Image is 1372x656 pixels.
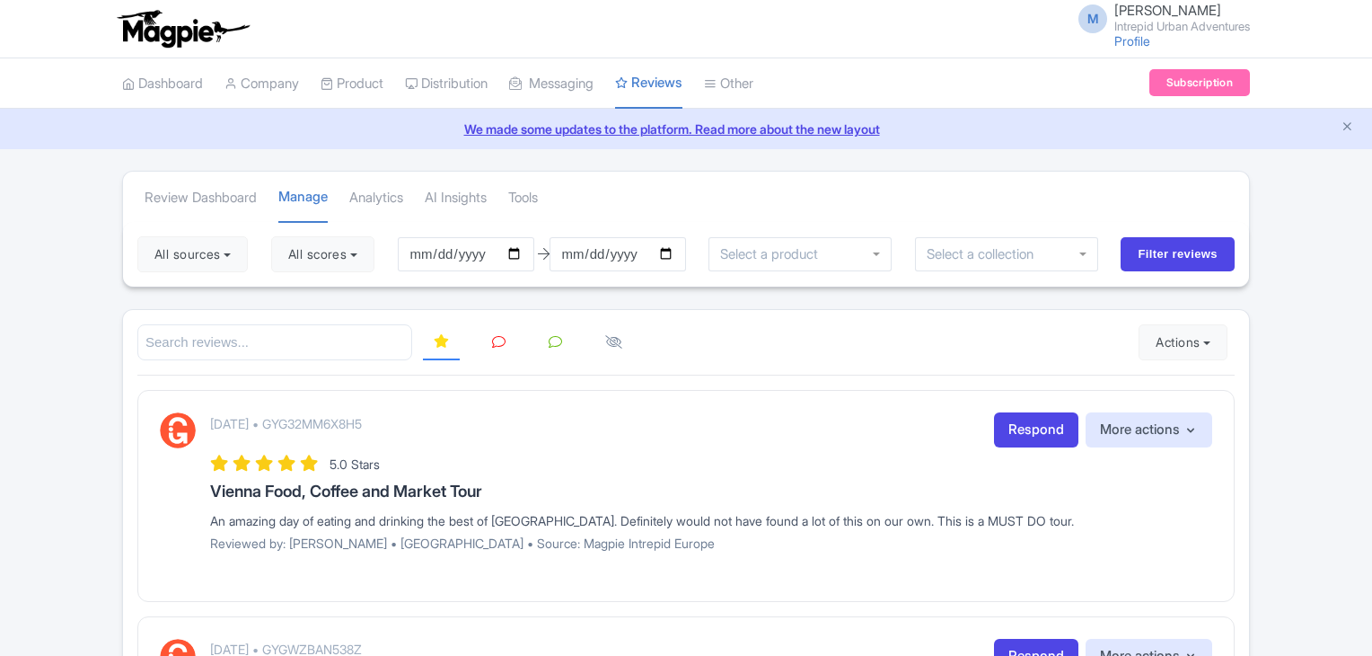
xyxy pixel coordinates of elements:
a: Distribution [405,59,488,109]
input: Select a collection [927,246,1046,262]
button: Close announcement [1341,118,1354,138]
span: M [1078,4,1107,33]
input: Search reviews... [137,324,412,361]
a: We made some updates to the platform. Read more about the new layout [11,120,1361,138]
input: Select a product [720,246,828,262]
a: AI Insights [425,173,487,223]
a: Review Dashboard [145,173,257,223]
p: [DATE] • GYG32MM6X8H5 [210,414,362,433]
a: Other [704,59,753,109]
h3: Vienna Food, Coffee and Market Tour [210,483,1212,501]
a: M [PERSON_NAME] Intrepid Urban Adventures [1068,4,1250,32]
button: All scores [271,236,374,272]
a: Manage [278,173,328,224]
small: Intrepid Urban Adventures [1114,21,1250,32]
img: logo-ab69f6fb50320c5b225c76a69d11143b.png [113,9,252,49]
p: Reviewed by: [PERSON_NAME] • [GEOGRAPHIC_DATA] • Source: Magpie Intrepid Europe [210,534,1212,553]
a: Reviews [615,58,682,110]
span: 5.0 Stars [330,457,380,472]
a: Product [321,59,383,109]
a: Subscription [1149,69,1250,96]
span: [PERSON_NAME] [1114,2,1221,19]
img: GetYourGuide Logo [160,412,196,448]
button: All sources [137,236,248,272]
button: Actions [1139,324,1227,360]
input: Filter reviews [1121,237,1235,271]
a: Dashboard [122,59,203,109]
div: An amazing day of eating and drinking the best of [GEOGRAPHIC_DATA]. Definitely would not have fo... [210,511,1212,530]
a: Respond [994,412,1078,448]
a: Analytics [349,173,403,223]
a: Profile [1114,33,1150,49]
a: Tools [508,173,538,223]
button: More actions [1086,412,1212,448]
a: Messaging [509,59,594,109]
a: Company [224,59,299,109]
